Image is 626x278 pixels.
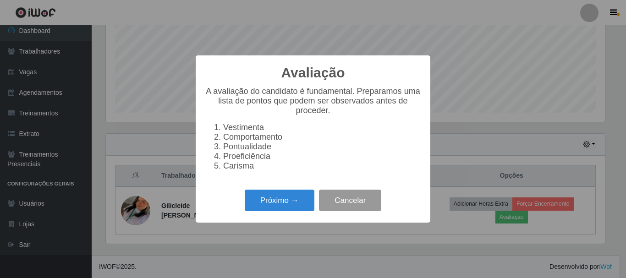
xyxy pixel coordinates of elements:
li: Proeficiência [223,152,421,161]
button: Cancelar [319,190,381,211]
li: Vestimenta [223,123,421,132]
h2: Avaliação [281,65,345,81]
li: Pontualidade [223,142,421,152]
li: Carisma [223,161,421,171]
button: Próximo → [245,190,314,211]
li: Comportamento [223,132,421,142]
p: A avaliação do candidato é fundamental. Preparamos uma lista de pontos que podem ser observados a... [205,87,421,115]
